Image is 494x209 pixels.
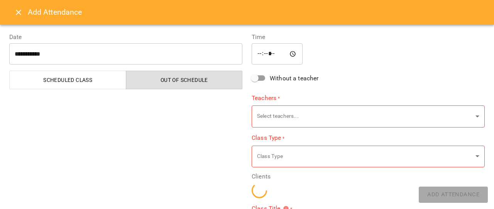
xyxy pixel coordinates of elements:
label: Time [252,34,485,40]
h6: Add Attendance [28,6,485,18]
label: Class Type [252,134,485,143]
label: Date [9,34,242,40]
p: Select teachers... [257,112,472,120]
span: Without a teacher [270,74,319,83]
p: Class Type [257,153,472,160]
button: Out of Schedule [126,71,243,89]
div: Class Type [252,145,485,167]
span: Scheduled class [14,75,122,85]
label: Clients [252,173,485,180]
button: Scheduled class [9,71,126,89]
div: Select teachers... [252,105,485,127]
label: Teachers [252,93,485,102]
button: Close [9,3,28,22]
span: Out of Schedule [131,75,238,85]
